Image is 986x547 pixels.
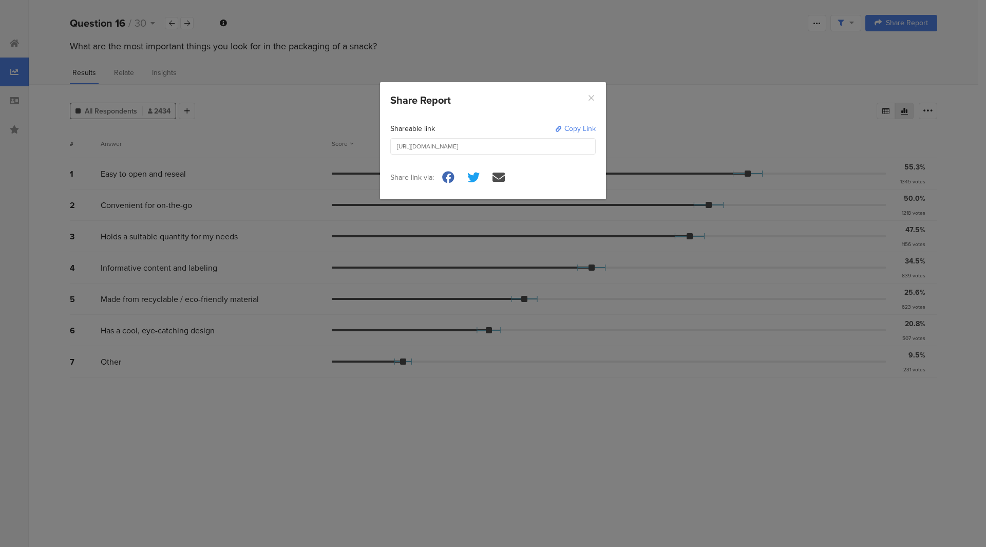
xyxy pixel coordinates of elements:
[390,92,596,108] div: Share Report
[587,92,596,104] button: Close
[390,123,435,134] div: Shareable link
[390,172,434,183] div: Share link via:
[397,142,585,151] div: [URL][DOMAIN_NAME]
[380,82,606,199] div: dialog
[564,123,596,134] div: Copy Link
